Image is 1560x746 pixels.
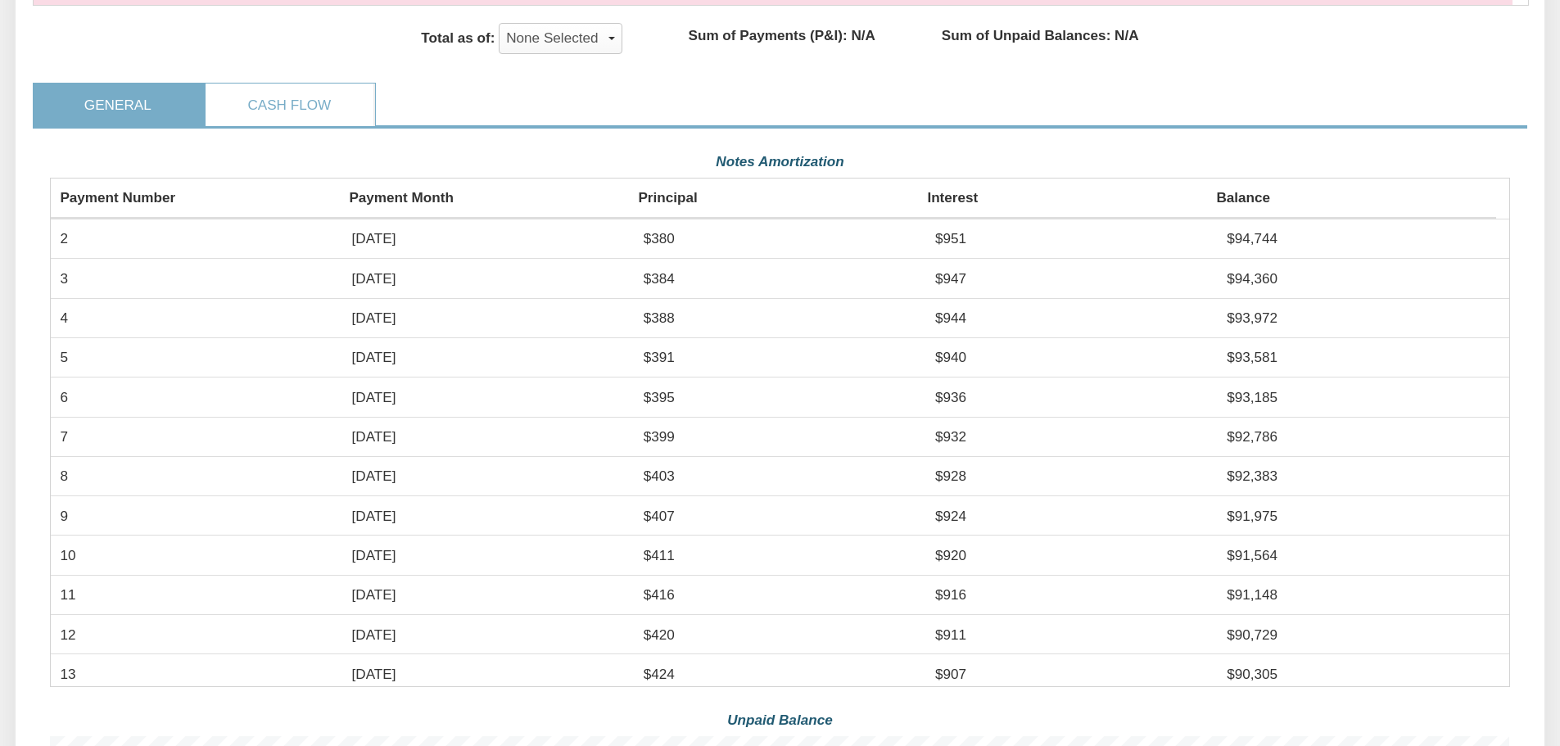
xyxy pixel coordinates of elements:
td: [DATE] [342,496,634,536]
span: $90,729 [1227,626,1277,643]
label: Total as of: [421,28,495,47]
span: $395 [644,389,675,405]
span: $403 [644,468,675,484]
span: $399 [644,428,675,445]
span: $93,185 [1227,389,1277,405]
td: [DATE] [342,298,634,337]
td: 12 [51,615,342,654]
span: $91,148 [1227,586,1277,603]
label: Sum of Payments (P&I): [689,25,848,45]
td: [DATE] [342,378,634,417]
span: $407 [644,508,675,524]
td: [DATE] [342,575,634,614]
span: $92,786 [1227,428,1277,445]
label: Sum of Unpaid Balances: [942,25,1111,45]
td: 2 [51,219,342,258]
span: $947 [935,270,966,287]
a: General [34,84,202,126]
td: 4 [51,298,342,337]
td: 5 [51,337,342,377]
span: $90,305 [1227,666,1277,682]
span: $940 [935,349,966,365]
td: 9 [51,496,342,536]
span: $416 [644,586,675,603]
td: 10 [51,536,342,575]
td: [DATE] [342,259,634,298]
td: 11 [51,575,342,614]
span: $928 [935,468,966,484]
td: [DATE] [342,456,634,495]
div: Unpaid Balance [536,704,1023,736]
span: $384 [644,270,675,287]
span: $93,581 [1227,349,1277,365]
span: $920 [935,547,966,563]
span: $391 [644,349,675,365]
label: N/A [851,25,875,45]
div: Notes Amortization [50,146,1510,178]
td: [DATE] [342,219,634,258]
span: $932 [935,428,966,445]
td: [DATE] [342,615,634,654]
a: Cash Flow [206,84,374,126]
label: N/A [1115,25,1139,45]
span: $94,744 [1227,230,1277,246]
span: $944 [935,310,966,326]
span: $92,383 [1227,468,1277,484]
td: [DATE] [342,417,634,456]
span: $924 [935,508,966,524]
span: $951 [935,230,966,246]
span: $911 [935,626,966,643]
span: $424 [644,666,675,682]
span: $411 [644,547,675,563]
td: [DATE] [342,654,634,694]
button: None Selected [499,23,622,54]
th: Balance [1207,179,1496,218]
td: 13 [51,654,342,694]
td: [DATE] [342,337,634,377]
span: $420 [644,626,675,643]
span: $388 [644,310,675,326]
th: Principal [629,179,918,218]
span: $380 [644,230,675,246]
td: 3 [51,259,342,298]
th: Payment Month [340,179,629,218]
span: $936 [935,389,966,405]
span: $916 [935,586,966,603]
th: Payment Number [51,179,340,218]
th: Interest [918,179,1207,218]
td: [DATE] [342,536,634,575]
span: $907 [935,666,966,682]
td: 8 [51,456,342,495]
td: 6 [51,378,342,417]
span: $91,975 [1227,508,1277,524]
span: $91,564 [1227,547,1277,563]
span: $93,972 [1227,310,1277,326]
td: 7 [51,417,342,456]
span: $94,360 [1227,270,1277,287]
